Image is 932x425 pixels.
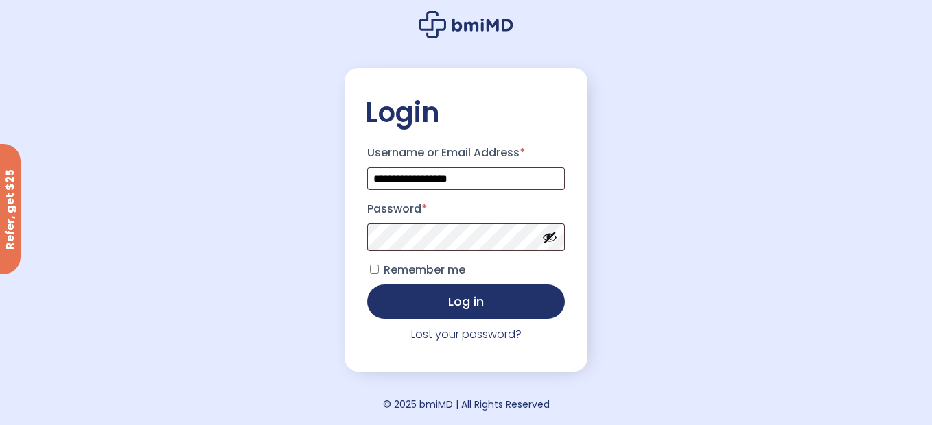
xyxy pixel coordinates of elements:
span: Remember me [384,262,465,278]
input: Remember me [370,265,379,274]
label: Username or Email Address [367,142,565,164]
a: Lost your password? [411,326,522,342]
h2: Login [365,95,567,130]
div: © 2025 bmiMD | All Rights Reserved [383,395,550,414]
button: Log in [367,284,565,319]
label: Password [367,198,565,220]
button: Show password [542,230,557,245]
